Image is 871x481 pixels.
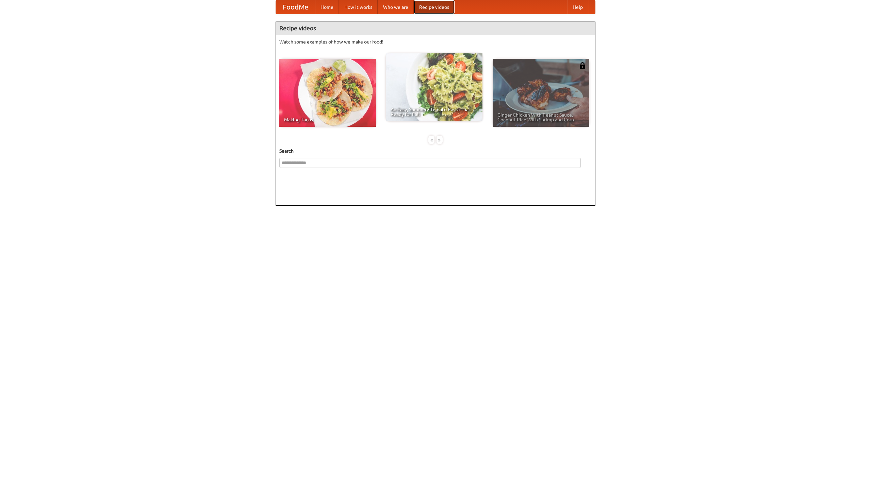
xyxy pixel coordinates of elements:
a: Who we are [378,0,414,14]
span: An Easy, Summery Tomato Pasta That's Ready for Fall [391,107,478,117]
a: Help [567,0,588,14]
a: FoodMe [276,0,315,14]
p: Watch some examples of how we make our food! [279,38,592,45]
a: How it works [339,0,378,14]
span: Making Tacos [284,117,371,122]
a: Making Tacos [279,59,376,127]
a: Home [315,0,339,14]
a: An Easy, Summery Tomato Pasta That's Ready for Fall [386,53,482,121]
a: Recipe videos [414,0,455,14]
div: » [437,136,443,144]
h4: Recipe videos [276,21,595,35]
img: 483408.png [579,62,586,69]
div: « [428,136,434,144]
h5: Search [279,148,592,154]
